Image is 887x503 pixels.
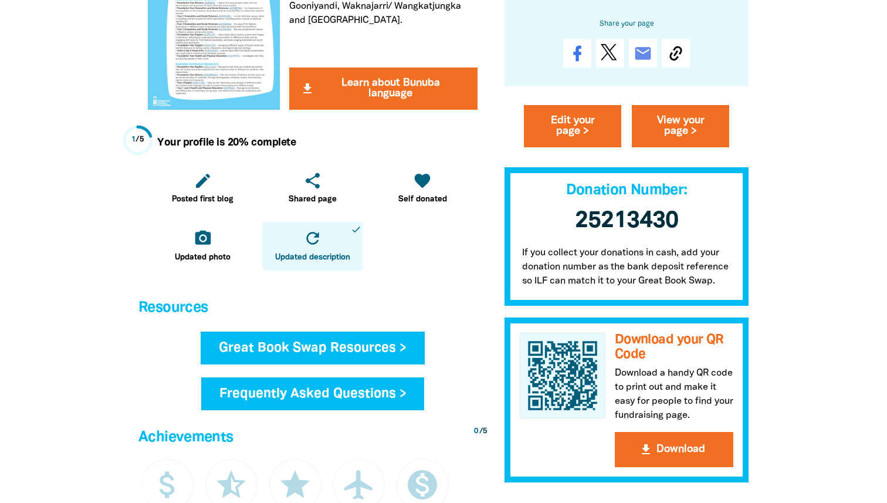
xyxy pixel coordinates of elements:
[575,210,678,232] span: 25213430
[131,134,145,146] div: / 5
[201,332,425,364] a: Great Book Swap Resources >
[596,39,624,67] a: Post
[341,467,377,502] i: airplanemode_active
[373,164,473,213] a: favoriteSelf donated
[632,105,729,147] a: View your page >
[300,82,314,96] i: get_app
[629,39,657,67] a: email
[277,467,313,502] i: star
[413,171,432,190] i: favorite
[138,426,487,450] h4: Achievements
[175,252,231,264] span: Updated photo
[214,467,249,502] i: star_half
[505,246,749,306] p: If you collect your donations in cash, add your donation number as the bank deposit reference so ...
[615,433,733,468] button: get_appDownload
[275,252,350,264] span: Updated description
[566,184,688,197] span: Donation Number:
[262,222,363,271] a: refreshUpdated descriptiondone
[398,194,447,205] span: Self donated
[351,224,361,235] i: done
[303,171,322,190] i: share
[639,443,653,457] i: get_app
[150,467,185,502] i: attach_money
[131,136,136,143] span: 1
[474,426,487,437] div: / 5
[634,44,652,63] i: email
[615,333,733,362] h3: Download your QR Code
[523,18,730,31] h6: Share your page
[262,164,363,213] a: shareShared page
[157,138,296,147] strong: Your profile is 20% complete
[289,194,337,205] span: Shared page
[563,39,591,67] a: Share
[662,39,690,67] button: Copy Link
[172,194,233,205] span: Posted first blog
[194,229,212,248] i: camera_alt
[303,229,322,248] i: refresh
[138,301,208,315] span: Resources
[153,222,253,271] a: camera_altUpdated photo
[201,377,425,410] a: Frequently Asked Questions >
[524,105,621,147] a: Edit your page >
[289,67,478,110] button: get_app Learn about Bunuba language
[153,164,253,213] a: editPosted first blog
[194,171,212,190] i: edit
[474,428,478,435] span: 0
[405,467,440,502] i: monetization_on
